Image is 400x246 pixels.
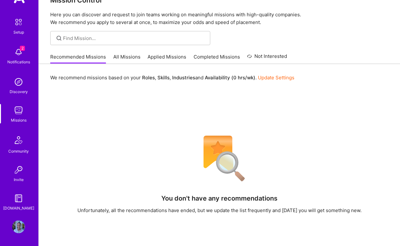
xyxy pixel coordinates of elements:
a: Completed Missions [194,53,240,64]
div: Setup [13,29,24,36]
input: Find Mission... [63,35,205,42]
img: Community [11,132,26,148]
b: Roles [142,75,155,81]
div: Missions [11,117,27,123]
img: teamwork [12,104,25,117]
div: [DOMAIN_NAME] [3,205,34,211]
a: User Avatar [11,220,27,233]
h4: You don't have any recommendations [161,194,277,202]
img: bell [12,46,25,59]
a: Not Interested [247,52,287,64]
b: Availability (0 hrs/wk) [205,75,255,81]
div: Unfortunately, all the recommendations have ended, but we update the list frequently and [DATE] y... [77,207,362,214]
img: discovery [12,75,25,88]
img: User Avatar [12,220,25,233]
img: setup [12,15,25,29]
div: Notifications [7,59,30,65]
a: Recommended Missions [50,53,106,64]
b: Industries [172,75,195,81]
img: Invite [12,163,25,176]
img: guide book [12,192,25,205]
p: Here you can discover and request to join teams working on meaningful missions with high-quality ... [50,11,388,26]
a: Applied Missions [148,53,186,64]
div: Invite [14,176,24,183]
span: 2 [20,46,25,51]
img: No Results [192,131,247,186]
i: icon SearchGrey [55,35,63,42]
div: Community [8,148,29,155]
div: Discovery [10,88,28,95]
b: Skills [157,75,170,81]
a: All Missions [113,53,140,64]
a: Update Settings [258,75,294,81]
p: We recommend missions based on your , , and . [50,74,294,81]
